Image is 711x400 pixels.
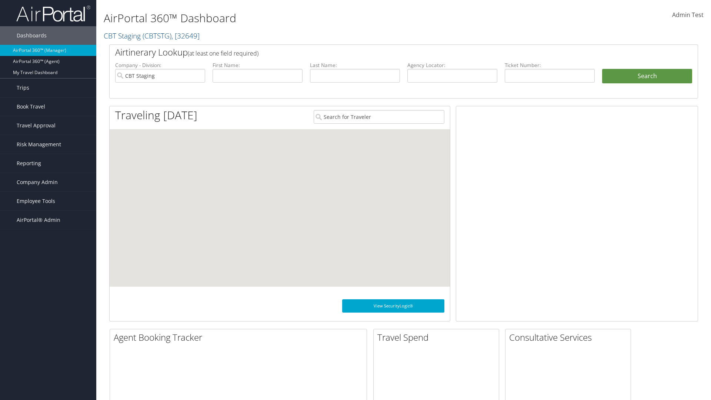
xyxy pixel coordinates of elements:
[314,110,444,124] input: Search for Traveler
[17,97,45,116] span: Book Travel
[143,31,171,41] span: ( CBTSTG )
[602,69,692,84] button: Search
[104,31,200,41] a: CBT Staging
[672,11,704,19] span: Admin Test
[505,61,595,69] label: Ticket Number:
[342,299,444,313] a: View SecurityLogic®
[17,135,61,154] span: Risk Management
[17,79,29,97] span: Trips
[171,31,200,41] span: , [ 32649 ]
[188,49,258,57] span: (at least one field required)
[114,331,367,344] h2: Agent Booking Tracker
[115,61,205,69] label: Company - Division:
[115,46,643,59] h2: Airtinerary Lookup
[17,192,55,210] span: Employee Tools
[377,331,499,344] h2: Travel Spend
[672,4,704,27] a: Admin Test
[17,116,56,135] span: Travel Approval
[104,10,504,26] h1: AirPortal 360™ Dashboard
[17,211,60,229] span: AirPortal® Admin
[17,173,58,191] span: Company Admin
[17,26,47,45] span: Dashboards
[17,154,41,173] span: Reporting
[16,5,90,22] img: airportal-logo.png
[310,61,400,69] label: Last Name:
[407,61,497,69] label: Agency Locator:
[115,107,197,123] h1: Traveling [DATE]
[509,331,631,344] h2: Consultative Services
[213,61,303,69] label: First Name:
